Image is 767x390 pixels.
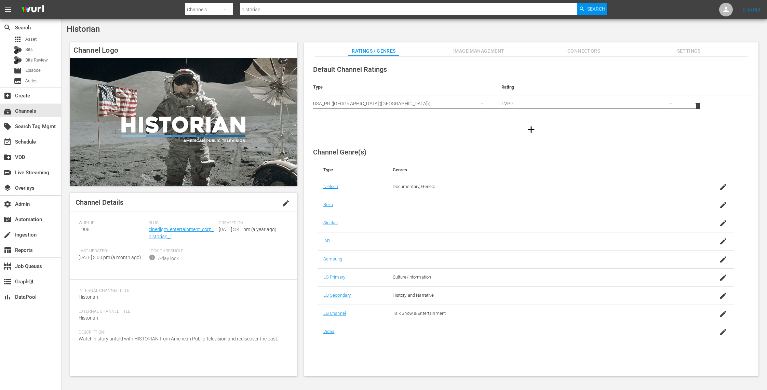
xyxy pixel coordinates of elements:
span: Asset [14,35,22,43]
div: Bits [14,46,22,54]
span: Live Streaming [3,169,12,177]
span: info [149,254,156,261]
span: [DATE] 3:00 pm (a month ago) [79,255,141,260]
span: Series [14,77,22,85]
span: Last Updated: [79,248,145,254]
span: Episode [14,67,22,75]
img: Historian [70,58,297,186]
span: Channel Genre(s) [313,148,366,156]
div: 7-day lock [157,255,179,262]
span: Channels [3,107,12,115]
button: edit [278,195,294,212]
span: [DATE] 3:41 pm (a year ago) [219,227,277,232]
a: Samsung [323,256,342,261]
a: Sinclair [323,220,338,225]
span: Search [587,3,605,15]
a: Sign Out [743,7,761,12]
th: Type [318,162,387,178]
span: Series [25,78,38,84]
span: edit [282,199,290,207]
span: Ingestion [3,231,12,239]
span: Bits Review [25,57,48,64]
span: Historian [67,24,100,34]
span: Automation [3,215,12,224]
span: Reports [3,246,12,254]
span: Episode [25,67,41,74]
div: USA_PR ([GEOGRAPHIC_DATA] ([GEOGRAPHIC_DATA])) [313,94,490,113]
a: LG Primary [323,274,345,280]
div: Bits Review [14,56,22,64]
a: Vidaa [323,329,335,334]
span: Historian [79,315,98,321]
span: GraphQL [3,278,12,286]
a: cinedigm_entertainment_corp_historian_1 [149,227,214,239]
button: delete [690,98,706,114]
img: ans4CAIJ8jUAAAAAAAAAAAAAAAAAAAAAAAAgQb4GAAAAAAAAAAAAAAAAAAAAAAAAJMjXAAAAAAAAAAAAAAAAAAAAAAAAgAT5G... [16,2,49,18]
a: Nielsen [323,184,338,189]
a: IAB [323,238,330,243]
span: Image Management [453,47,504,55]
span: Create [3,92,12,100]
span: Connectors [558,47,609,55]
span: Internal Channel Title: [79,288,285,294]
span: Job Queues [3,262,12,270]
span: Ratings / Genres [348,47,399,55]
th: Rating [496,79,684,95]
span: Admin [3,200,12,208]
a: Roku [323,202,333,207]
span: Lock Threshold: [149,248,215,254]
a: LG Secondary [323,293,351,298]
span: Asset [25,36,37,43]
span: DataPool [3,293,12,301]
span: Wurl ID: [79,220,145,226]
span: Settings [663,47,714,55]
div: TVPG [501,94,679,113]
span: External Channel Title: [79,309,285,314]
span: Created On: [219,220,285,226]
span: Channel Details [76,198,123,206]
span: Search [3,24,12,32]
button: Search [577,3,607,15]
span: Historian [79,294,98,300]
th: Type [308,79,496,95]
span: Search Tag Mgmt [3,122,12,131]
a: LG Channel [323,311,346,316]
span: Overlays [3,184,12,192]
th: Genres [387,162,688,178]
span: Schedule [3,138,12,146]
span: Watch history unfold with HISTORIAN from American Public Television and rediscover the past. [79,336,278,341]
h4: Channel Logo [70,42,297,58]
span: VOD [3,153,12,161]
span: Bits [25,46,33,53]
span: Slug: [149,220,215,226]
span: Default Channel Ratings [313,65,387,73]
table: simple table [308,79,755,117]
span: Description: [79,330,285,335]
span: 1908 [79,227,90,232]
span: delete [694,102,702,110]
span: menu [4,5,12,14]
